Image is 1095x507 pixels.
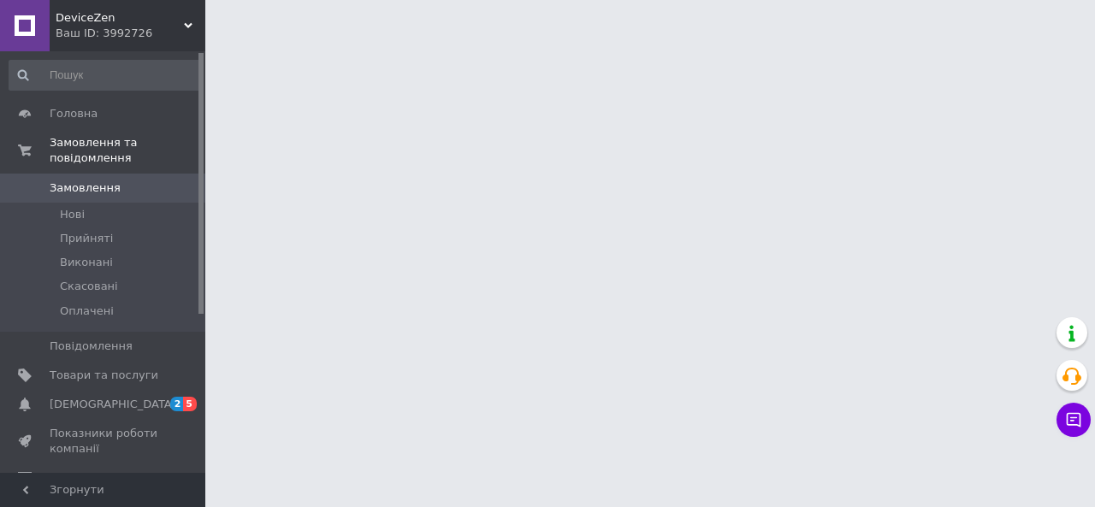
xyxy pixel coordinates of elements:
[56,10,184,26] span: DeviceZen
[50,339,133,354] span: Повідомлення
[60,255,113,270] span: Виконані
[50,135,205,166] span: Замовлення та повідомлення
[50,426,158,457] span: Показники роботи компанії
[50,106,98,121] span: Головна
[60,231,113,246] span: Прийняті
[60,207,85,222] span: Нові
[9,60,202,91] input: Пошук
[50,368,158,383] span: Товари та послуги
[56,26,205,41] div: Ваш ID: 3992726
[50,180,121,196] span: Замовлення
[183,397,197,411] span: 5
[60,304,114,319] span: Оплачені
[170,397,184,411] span: 2
[1057,403,1091,437] button: Чат з покупцем
[50,471,94,486] span: Відгуки
[50,397,176,412] span: [DEMOGRAPHIC_DATA]
[60,279,118,294] span: Скасовані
